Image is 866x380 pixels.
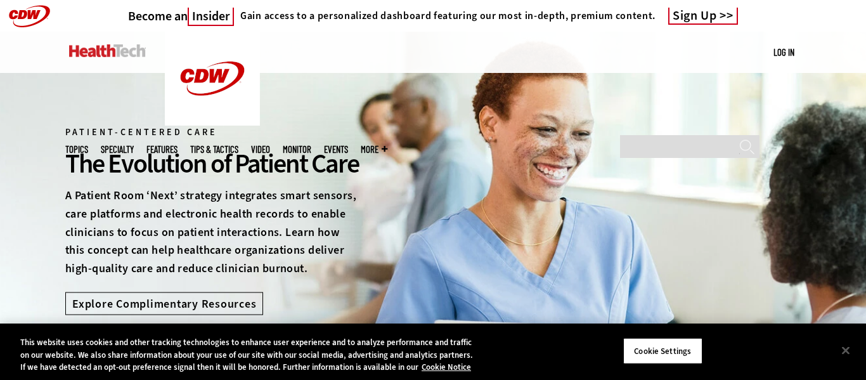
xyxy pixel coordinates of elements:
a: MonITor [283,145,311,154]
span: Specialty [101,145,134,154]
button: Cookie Settings [623,337,702,364]
h3: Become an [128,8,234,24]
a: Become anInsider [128,8,234,24]
div: The Evolution of Patient Care [65,147,359,181]
a: Explore Complimentary Resources [65,292,263,315]
a: Sign Up [668,8,738,25]
span: Insider [188,8,234,26]
a: Log in [773,46,794,58]
span: More [361,145,387,154]
a: Tips & Tactics [190,145,238,154]
a: Features [146,145,178,154]
a: Gain access to a personalized dashboard featuring our most in-depth, premium content. [234,10,656,22]
img: Home [69,44,146,57]
p: A Patient Room ‘Next’ strategy integrates smart sensors, care platforms and electronic health rec... [65,187,359,278]
div: This website uses cookies and other tracking technologies to enhance user experience and to analy... [20,336,476,374]
h4: Gain access to a personalized dashboard featuring our most in-depth, premium content. [240,10,656,22]
span: Topics [65,145,88,154]
a: Events [324,145,348,154]
img: Home [165,32,260,126]
a: More information about your privacy [422,362,471,372]
div: User menu [773,46,794,59]
a: CDW [165,115,260,129]
button: Close [832,336,860,364]
a: Video [251,145,270,154]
